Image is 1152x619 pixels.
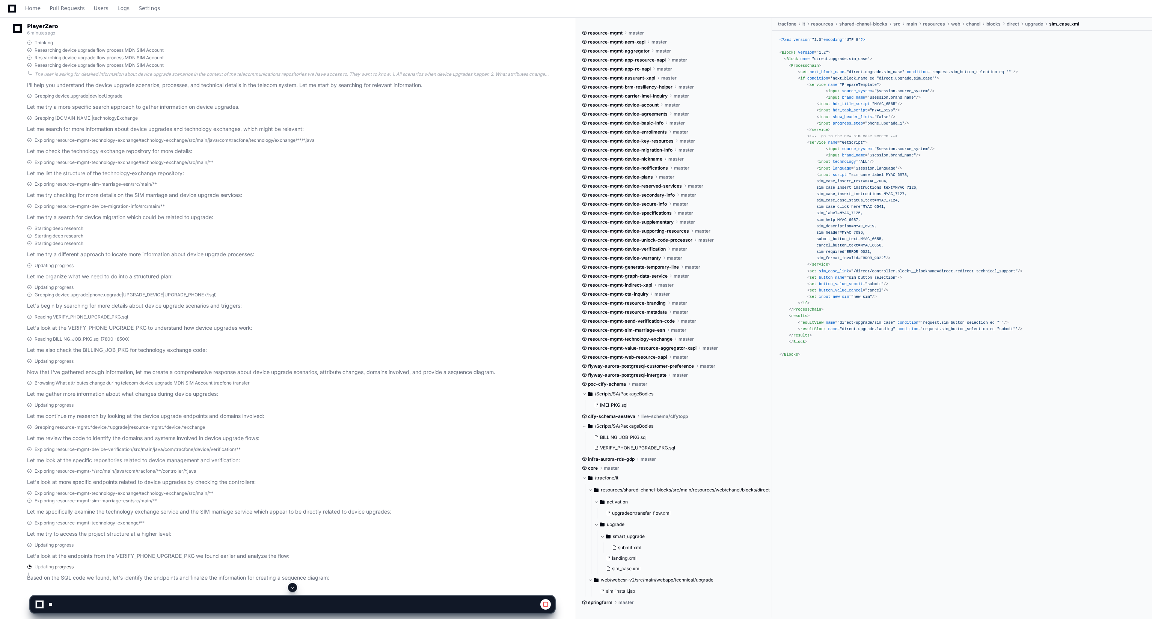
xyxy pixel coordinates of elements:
span: input [819,108,831,113]
button: resources/shared-chanel-blocks/src/main/resources/web/chanel/blocks/direct [588,484,770,496]
span: set [810,294,816,299]
span: <!-- go to the new sim case screen --> [807,134,897,138]
span: resource-mgmt-send-verification-code [588,318,675,324]
span: "ALL" [858,159,870,164]
span: "phone_upgrade_1" [865,121,905,126]
span: Users [94,6,109,11]
span: sim_case.xml [1049,21,1079,27]
span: results [793,333,810,338]
span: condition [897,320,918,325]
span: resource-mgmt-technology-exchange [588,336,673,342]
svg: Directory [594,575,599,584]
span: progress_step [833,121,863,126]
span: resource-mgmt-device-migration-info [588,147,673,153]
span: Block [793,340,805,344]
span: Starting deep research [35,233,83,239]
span: < = /> [826,95,921,100]
span: service [812,262,828,267]
span: 6 minutes ago [27,30,55,36]
button: upgrade [594,518,770,530]
span: input [819,159,831,164]
span: Reading VERIFY_PHONE_UPGRADE_PKG.sql [35,314,128,320]
span: Exploring resource-mgmt-technology-exchange/technology-exchange/src/main/** [35,159,213,165]
span: master [681,192,696,198]
span: resources/shared-chanel-blocks/src/main/resources/web/chanel/blocks/direct [601,487,770,493]
span: Researching device upgrade flow process MDN SIM Account [35,55,164,61]
span: "false" [875,115,891,119]
span: master [673,354,688,360]
span: "UTF-8" [844,38,861,42]
span: master [679,147,694,153]
span: next_block_name [810,70,844,74]
span: master [674,93,689,99]
span: "$session.source_system" [875,89,930,93]
span: Home [25,6,41,11]
span: 'next_block_name eq "direct.upgrade.sim_case"' [831,76,937,81]
span: master [658,282,674,288]
span: resource-mgmt-device-key-resources [588,138,674,144]
span: master [680,219,695,225]
span: < = > [807,83,881,87]
p: Let me gather more information about what changes during device upgrades: [27,390,555,398]
span: "GetScript" [840,140,865,145]
span: < = = /> [798,70,1018,74]
span: resource-mgmt [588,30,623,36]
span: hdr_title_script [833,102,870,106]
button: web/webcsr-v2/src/main/webapp/technical/upgrade [588,574,770,586]
span: master [669,120,685,126]
span: resource-mgmt-device-secondary-info [588,192,675,198]
span: < = /> [817,159,875,164]
span: main [906,21,917,27]
span: resource-mgmt-device-account [588,102,659,108]
span: poc-clfy-schema [588,381,626,387]
span: upgradeortransfer_flow.xml [612,510,671,516]
span: resource-mgmt-device-verification [588,246,666,252]
span: "$session.brand_name" [867,153,916,158]
span: "direct.upgrade.landing" [840,327,895,331]
span: resource-mgmt-resource-metadata [588,309,667,315]
span: </ > [789,333,812,338]
span: < = > [798,76,939,81]
span: master [700,363,715,369]
span: resource-mgmt-sim-marriage-esn [588,327,665,333]
span: < = = /> [798,327,1022,331]
span: master [632,381,647,387]
span: input [828,147,840,151]
svg: Directory [594,485,599,494]
span: < = /> [817,166,902,171]
svg: Directory [588,422,593,431]
span: "$session.brand_name" [867,95,916,100]
span: input [819,115,831,119]
span: Exploring resource-mgmt-device-migration-info/src/main/** [35,203,165,209]
span: if [800,76,805,81]
span: 'request.sim_button_selection eq ""' [921,320,1004,325]
span: master [673,201,688,207]
span: master [656,48,671,54]
p: Now that I've gathered enough information, let me create a comprehensive response about device up... [27,368,555,377]
span: Blocks [782,50,796,55]
span: smart_upgrade [613,533,645,539]
span: resource-mgmt-aggregator [588,48,650,54]
span: master [698,237,714,243]
span: resultView [800,320,823,325]
span: "$session.source_system" [875,147,930,151]
span: resource-mgmt-generate-temporary-line [588,264,679,270]
span: PlayerZero [27,24,58,29]
span: language [833,166,851,171]
span: < = /> [807,294,877,299]
span: < = /> [807,288,888,293]
span: < = /> [817,121,909,126]
span: brand_name [842,153,865,158]
span: master [654,291,670,297]
span: Grepping device.upgrade|deviceUpgrade [35,93,122,99]
button: upgradeortransfer_flow.xml [603,508,765,518]
span: < = /> [817,108,900,113]
span: '$session.language' [853,166,897,171]
span: ProcessChain [793,307,821,312]
span: "MYAC_6526" [870,108,895,113]
span: web [951,21,960,27]
span: /Scripts/SA/PackageBodies [595,391,653,397]
span: resource-mgmt-device-specifications [588,210,672,216]
span: Researching device upgrade flow process MDN SIM Account [35,62,164,68]
p: Let me try checking for more details on the SIM marriage and device upgrade services: [27,191,555,200]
